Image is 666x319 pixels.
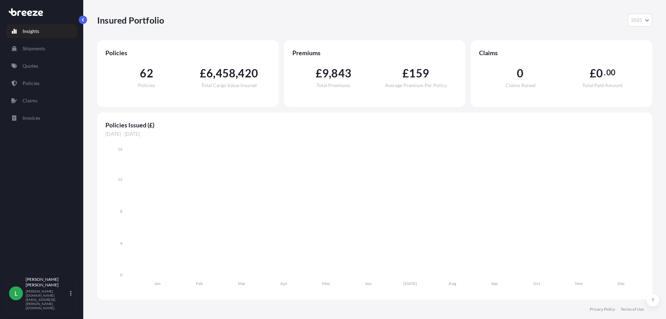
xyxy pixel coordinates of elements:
span: , [236,68,238,79]
tspan: 8 [120,209,122,214]
span: , [329,68,331,79]
span: £ [402,68,409,79]
span: 0 [596,68,603,79]
tspan: Jun [365,281,372,286]
span: L [15,290,18,297]
tspan: Dec [617,281,625,286]
p: [PERSON_NAME] [PERSON_NAME] [26,277,69,288]
a: Policies [6,76,77,90]
p: Shipments [23,45,45,52]
span: 9 [322,68,329,79]
span: 458 [216,68,236,79]
a: Shipments [6,42,77,56]
tspan: [DATE] [403,281,417,286]
a: Insights [6,24,77,38]
a: Invoices [6,111,77,125]
span: Policies [105,49,270,57]
span: £ [316,68,322,79]
tspan: 4 [120,241,122,246]
tspan: Apr [280,281,288,286]
tspan: Nov [575,281,583,286]
span: Policies Issued (£) [105,121,644,129]
span: 2025 [631,17,642,24]
p: Claims [23,97,37,104]
span: , [213,68,215,79]
span: £ [200,68,206,79]
span: Total Cargo Value Insured [201,83,257,88]
span: Claims [479,49,644,57]
tspan: 0 [120,272,122,277]
button: Year Selector [628,14,652,26]
tspan: 16 [118,146,122,152]
span: Total Premiums [316,83,350,88]
tspan: Aug [449,281,456,286]
tspan: Oct [533,281,540,286]
span: Policies [138,83,155,88]
span: Premiums [292,49,457,57]
tspan: 12 [118,177,122,182]
span: Claims Raised [505,83,536,88]
a: Claims [6,94,77,108]
p: Policies [23,80,40,87]
span: Average Premium Per Policy [385,83,447,88]
a: Quotes [6,59,77,73]
p: Invoices [23,115,40,121]
tspan: Sep [491,281,498,286]
span: [DATE] - [DATE] [105,131,644,137]
span: 159 [409,68,429,79]
span: 843 [331,68,351,79]
tspan: Feb [196,281,203,286]
span: 6 [206,68,213,79]
tspan: Jan [154,281,161,286]
p: Quotes [23,62,38,69]
tspan: May [322,281,330,286]
span: 62 [140,68,153,79]
a: Privacy Policy [590,307,615,312]
span: 00 [606,70,615,75]
span: . [604,70,606,75]
span: 420 [238,68,258,79]
p: Insights [23,28,39,35]
a: Terms of Use [621,307,644,312]
p: [PERSON_NAME][DOMAIN_NAME][EMAIL_ADDRESS][PERSON_NAME][DOMAIN_NAME] [26,289,69,310]
tspan: Mar [238,281,246,286]
span: £ [590,68,596,79]
span: 0 [517,68,523,79]
span: Total Paid Amount [582,83,623,88]
p: Insured Portfolio [97,15,164,26]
